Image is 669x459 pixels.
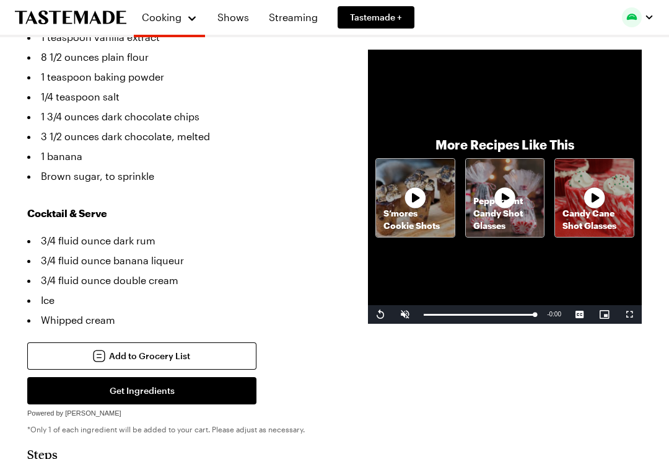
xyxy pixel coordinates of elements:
span: - [547,311,549,318]
button: Captions [567,305,592,324]
a: Candy Cane Shot GlassesRecipe image thumbnail [554,158,634,238]
a: Tastemade + [338,6,414,29]
li: 8 1/2 ounces plain flour [27,47,343,67]
span: Tastemade + [350,11,402,24]
p: Peppermint Candy Shot Glasses [466,195,544,232]
img: Profile picture [622,7,642,27]
p: Candy Cane Shot Glasses [555,207,634,232]
li: Brown sugar, to sprinkle [27,166,343,186]
li: 3/4 fluid ounce dark rum [27,231,343,251]
span: Add to Grocery List [109,350,190,362]
li: Whipped cream [27,310,343,330]
span: Cooking [142,11,181,23]
a: Powered by [PERSON_NAME] [27,406,121,417]
button: Fullscreen [617,305,642,324]
p: *Only 1 of each ingredient will be added to your cart. Please adjust as necessary. [27,424,343,434]
li: 3/4 fluid ounce banana liqueur [27,251,343,270]
li: 3/4 fluid ounce double cream [27,270,343,290]
div: Progress Bar [424,314,535,316]
li: 1 teaspoon baking powder [27,67,343,87]
button: Get Ingredients [27,377,256,404]
button: Add to Grocery List [27,342,256,370]
li: 1 3/4 ounces dark chocolate chips [27,107,343,127]
h3: Cocktail & Serve [27,206,343,221]
span: Powered by [PERSON_NAME] [27,409,121,417]
p: More Recipes Like This [435,136,574,153]
span: 0:00 [549,311,561,318]
button: Picture-in-Picture [592,305,617,324]
button: Profile picture [622,7,654,27]
button: Cooking [141,5,198,30]
a: To Tastemade Home Page [15,11,126,25]
p: S’mores Cookie Shots [376,207,455,232]
a: Peppermint Candy Shot GlassesRecipe image thumbnail [465,158,545,238]
li: 3 1/2 ounces dark chocolate, melted [27,127,343,146]
a: S’mores Cookie ShotsRecipe image thumbnail [375,158,455,238]
button: Replay [368,305,393,324]
li: Ice [27,290,343,310]
li: 1 teaspoon vanilla extract [27,27,343,47]
li: 1/4 teaspoon salt [27,87,343,107]
li: 1 banana [27,146,343,166]
button: Unmute [393,305,418,324]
